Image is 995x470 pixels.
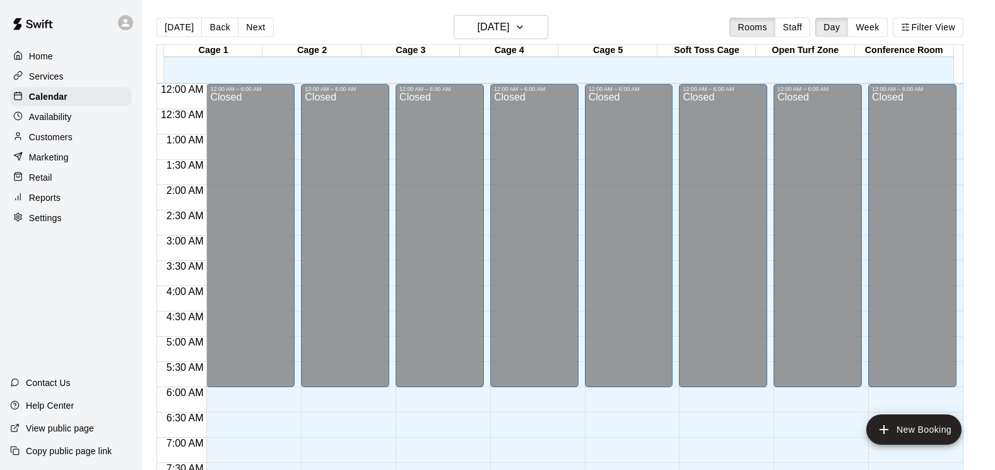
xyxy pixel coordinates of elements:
div: 12:00 AM – 6:00 AM [872,86,953,92]
div: Cage 3 [362,45,460,57]
p: Calendar [29,90,68,103]
button: Day [815,18,848,37]
button: Rooms [729,18,775,37]
button: [DATE] [454,15,548,39]
a: Services [10,67,132,86]
p: Copy public page link [26,445,112,457]
p: Marketing [29,151,69,164]
div: Closed [494,92,575,392]
p: Settings [29,212,62,224]
a: Customers [10,128,132,147]
span: 1:00 AM [163,135,207,145]
span: 4:00 AM [163,286,207,297]
p: Contact Us [26,377,71,389]
div: 12:00 AM – 6:00 AM: Closed [396,84,484,387]
div: 12:00 AM – 6:00 AM [683,86,763,92]
a: Reports [10,188,132,207]
div: Closed [777,92,858,392]
p: Retail [29,171,52,184]
div: 12:00 AM – 6:00 AM: Closed [490,84,579,387]
div: Closed [589,92,669,392]
p: Home [29,50,53,63]
span: 2:30 AM [163,210,207,221]
div: Cage 2 [262,45,361,57]
div: 12:00 AM – 6:00 AM [399,86,480,92]
p: Help Center [26,399,74,412]
div: Soft Toss Cage [657,45,756,57]
div: Closed [683,92,763,392]
div: 12:00 AM – 6:00 AM: Closed [868,84,957,387]
div: 12:00 AM – 6:00 AM [777,86,858,92]
button: Staff [775,18,811,37]
p: View public page [26,422,94,435]
div: Conference Room [855,45,953,57]
div: 12:00 AM – 6:00 AM [589,86,669,92]
button: Filter View [893,18,963,37]
span: 3:00 AM [163,236,207,246]
div: 12:00 AM – 6:00 AM [305,86,386,92]
span: 5:30 AM [163,362,207,373]
div: Cage 5 [558,45,657,57]
span: 12:30 AM [158,109,207,120]
h6: [DATE] [477,18,509,36]
span: 1:30 AM [163,160,207,171]
div: Closed [399,92,480,392]
div: Closed [872,92,953,392]
div: Closed [305,92,386,392]
p: Services [29,70,64,83]
div: 12:00 AM – 6:00 AM: Closed [301,84,389,387]
button: Next [238,18,273,37]
span: 7:00 AM [163,438,207,449]
button: Week [847,18,887,37]
span: 6:30 AM [163,413,207,423]
div: Cage 4 [460,45,558,57]
div: 12:00 AM – 6:00 AM [210,86,291,92]
span: 6:00 AM [163,387,207,398]
button: Back [201,18,238,37]
div: Open Turf Zone [756,45,854,57]
a: Retail [10,168,132,187]
span: 2:00 AM [163,185,207,196]
button: add [866,414,962,445]
a: Availability [10,107,132,126]
span: 12:00 AM [158,84,207,95]
span: 5:00 AM [163,337,207,347]
p: Customers [29,131,73,143]
span: 4:30 AM [163,311,207,322]
a: Home [10,47,132,66]
div: 12:00 AM – 6:00 AM [494,86,575,92]
div: 12:00 AM – 6:00 AM: Closed [679,84,767,387]
p: Reports [29,191,61,204]
div: 12:00 AM – 6:00 AM: Closed [206,84,295,387]
a: Settings [10,208,132,227]
div: 12:00 AM – 6:00 AM: Closed [585,84,673,387]
div: Closed [210,92,291,392]
div: 12:00 AM – 6:00 AM: Closed [774,84,862,387]
a: Marketing [10,148,132,167]
a: Calendar [10,87,132,106]
button: [DATE] [156,18,202,37]
span: 3:30 AM [163,261,207,272]
p: Availability [29,111,72,123]
div: Cage 1 [164,45,262,57]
